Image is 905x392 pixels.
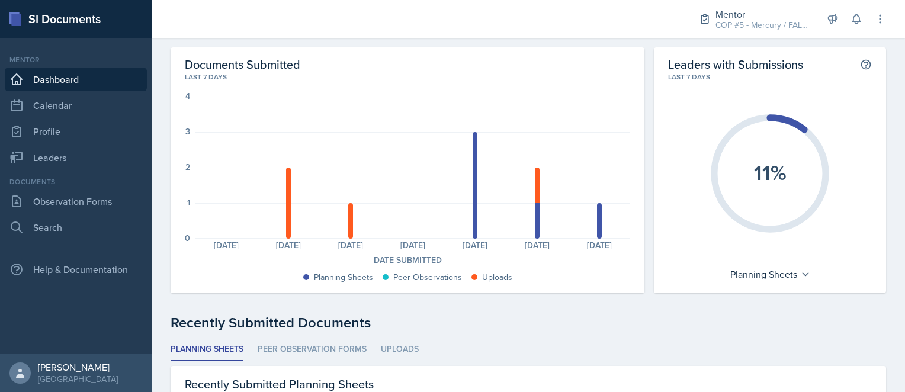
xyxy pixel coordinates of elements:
[5,120,147,143] a: Profile
[195,241,257,249] div: [DATE]
[381,338,419,361] li: Uploads
[5,54,147,65] div: Mentor
[715,7,810,21] div: Mentor
[568,241,630,249] div: [DATE]
[38,361,118,373] div: [PERSON_NAME]
[724,265,816,284] div: Planning Sheets
[185,254,630,266] div: Date Submitted
[314,271,373,284] div: Planning Sheets
[319,241,381,249] div: [DATE]
[185,163,190,171] div: 2
[5,68,147,91] a: Dashboard
[185,234,190,242] div: 0
[185,92,190,100] div: 4
[257,241,319,249] div: [DATE]
[506,241,568,249] div: [DATE]
[5,94,147,117] a: Calendar
[715,19,810,31] div: COP #5 - Mercury / FALL 2025
[444,241,506,249] div: [DATE]
[171,312,886,333] div: Recently Submitted Documents
[5,258,147,281] div: Help & Documentation
[668,72,872,82] div: Last 7 days
[171,338,243,361] li: Planning Sheets
[258,338,367,361] li: Peer Observation Forms
[5,189,147,213] a: Observation Forms
[393,271,462,284] div: Peer Observations
[5,146,147,169] a: Leaders
[5,216,147,239] a: Search
[754,157,787,188] text: 11%
[185,57,630,72] h2: Documents Submitted
[482,271,512,284] div: Uploads
[187,198,190,207] div: 1
[38,373,118,385] div: [GEOGRAPHIC_DATA]
[668,57,803,72] h2: Leaders with Submissions
[185,72,630,82] div: Last 7 days
[185,127,190,136] div: 3
[5,176,147,187] div: Documents
[381,241,444,249] div: [DATE]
